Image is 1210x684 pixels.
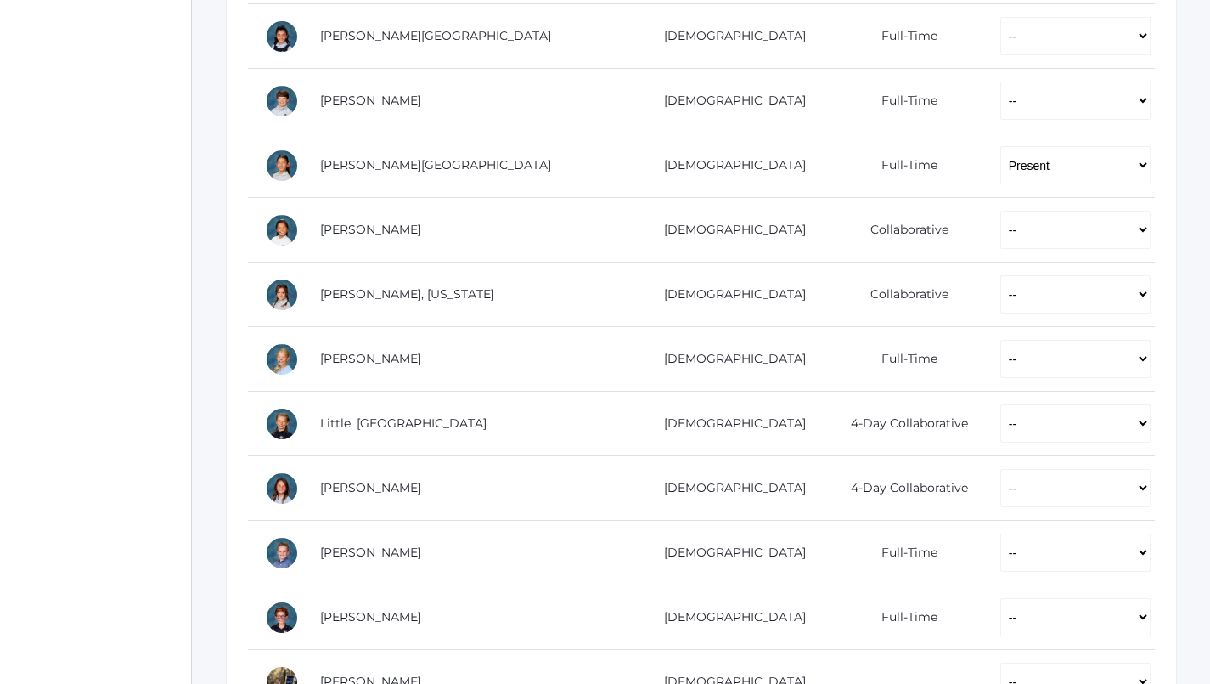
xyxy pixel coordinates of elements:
[320,28,551,43] a: [PERSON_NAME][GEOGRAPHIC_DATA]
[320,480,421,495] a: [PERSON_NAME]
[823,198,982,263] td: Collaborative
[635,392,824,456] td: [DEMOGRAPHIC_DATA]
[320,415,487,431] a: Little, [GEOGRAPHIC_DATA]
[320,222,421,237] a: [PERSON_NAME]
[635,4,824,69] td: [DEMOGRAPHIC_DATA]
[823,456,982,521] td: 4-Day Collaborative
[320,609,421,625] a: [PERSON_NAME]
[823,4,982,69] td: Full-Time
[265,84,299,118] div: William Hibbard
[320,93,421,108] a: [PERSON_NAME]
[320,351,421,366] a: [PERSON_NAME]
[265,149,299,183] div: Sofia La Rosa
[320,286,494,302] a: [PERSON_NAME], [US_STATE]
[823,69,982,133] td: Full-Time
[635,456,824,521] td: [DEMOGRAPHIC_DATA]
[635,198,824,263] td: [DEMOGRAPHIC_DATA]
[265,472,299,506] div: Maggie Oram
[265,278,299,312] div: Georgia Lee
[823,263,982,327] td: Collaborative
[635,521,824,585] td: [DEMOGRAPHIC_DATA]
[265,20,299,54] div: Victoria Harutyunyan
[265,213,299,247] div: Lila Lau
[635,69,824,133] td: [DEMOGRAPHIC_DATA]
[635,263,824,327] td: [DEMOGRAPHIC_DATA]
[823,521,982,585] td: Full-Time
[823,133,982,198] td: Full-Time
[823,327,982,392] td: Full-Time
[320,545,421,560] a: [PERSON_NAME]
[265,407,299,441] div: Savannah Little
[265,601,299,635] div: Theodore Trumpower
[823,585,982,650] td: Full-Time
[823,392,982,456] td: 4-Day Collaborative
[265,342,299,376] div: Chloe Lewis
[635,133,824,198] td: [DEMOGRAPHIC_DATA]
[635,585,824,650] td: [DEMOGRAPHIC_DATA]
[320,157,551,172] a: [PERSON_NAME][GEOGRAPHIC_DATA]
[635,327,824,392] td: [DEMOGRAPHIC_DATA]
[265,536,299,570] div: Dylan Sandeman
